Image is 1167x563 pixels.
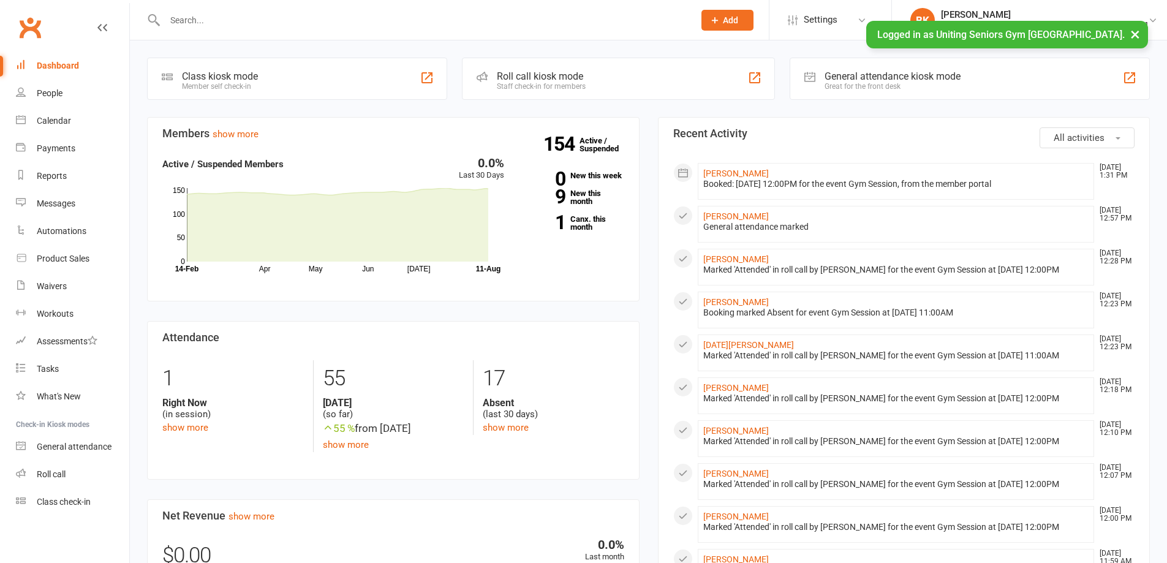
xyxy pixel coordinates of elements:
[1093,335,1134,351] time: [DATE] 12:23 PM
[703,222,1089,232] div: General attendance marked
[703,308,1089,318] div: Booking marked Absent for event Gym Session at [DATE] 11:00AM
[703,436,1089,447] div: Marked 'Attended' in roll call by [PERSON_NAME] for the event Gym Session at [DATE] 12:00PM
[459,157,504,182] div: Last 30 Days
[16,135,129,162] a: Payments
[37,88,62,98] div: People
[1093,206,1134,222] time: [DATE] 12:57 PM
[523,187,565,206] strong: 9
[825,82,961,91] div: Great for the front desk
[162,127,624,140] h3: Members
[16,52,129,80] a: Dashboard
[1093,464,1134,480] time: [DATE] 12:07 PM
[323,397,464,420] div: (so far)
[162,360,304,397] div: 1
[37,497,91,507] div: Class check-in
[523,213,565,232] strong: 1
[523,172,624,179] a: 0New this week
[162,331,624,344] h3: Attendance
[16,461,129,488] a: Roll call
[1040,127,1135,148] button: All activities
[162,510,624,522] h3: Net Revenue
[37,364,59,374] div: Tasks
[323,420,464,437] div: from [DATE]
[323,397,464,409] strong: [DATE]
[161,12,685,29] input: Search...
[703,254,769,264] a: [PERSON_NAME]
[1093,507,1134,523] time: [DATE] 12:00 PM
[825,70,961,82] div: General attendance kiosk mode
[16,80,129,107] a: People
[16,245,129,273] a: Product Sales
[1093,249,1134,265] time: [DATE] 12:28 PM
[323,439,369,450] a: show more
[1054,132,1105,143] span: All activities
[459,157,504,169] div: 0.0%
[37,198,75,208] div: Messages
[723,15,738,25] span: Add
[162,422,208,433] a: show more
[37,116,71,126] div: Calendar
[37,171,67,181] div: Reports
[37,143,75,153] div: Payments
[37,336,97,346] div: Assessments
[701,10,753,31] button: Add
[162,397,304,420] div: (in session)
[585,538,624,551] div: 0.0%
[703,350,1089,361] div: Marked 'Attended' in roll call by [PERSON_NAME] for the event Gym Session at [DATE] 11:00AM
[1093,421,1134,437] time: [DATE] 12:10 PM
[37,309,74,319] div: Workouts
[703,211,769,221] a: [PERSON_NAME]
[213,129,259,140] a: show more
[162,397,304,409] strong: Right Now
[1093,164,1134,179] time: [DATE] 1:31 PM
[1093,292,1134,308] time: [DATE] 12:23 PM
[323,422,355,434] span: 55 %
[37,226,86,236] div: Automations
[941,9,1148,20] div: [PERSON_NAME]
[37,469,66,479] div: Roll call
[16,355,129,383] a: Tasks
[16,383,129,410] a: What's New
[16,300,129,328] a: Workouts
[580,127,633,162] a: 154Active / Suspended
[703,426,769,436] a: [PERSON_NAME]
[703,168,769,178] a: [PERSON_NAME]
[703,512,769,521] a: [PERSON_NAME]
[703,393,1089,404] div: Marked 'Attended' in roll call by [PERSON_NAME] for the event Gym Session at [DATE] 12:00PM
[703,469,769,478] a: [PERSON_NAME]
[523,170,565,188] strong: 0
[16,217,129,245] a: Automations
[877,29,1125,40] span: Logged in as Uniting Seniors Gym [GEOGRAPHIC_DATA].
[703,297,769,307] a: [PERSON_NAME]
[804,6,837,34] span: Settings
[16,190,129,217] a: Messages
[673,127,1135,140] h3: Recent Activity
[543,135,580,153] strong: 154
[37,442,111,452] div: General attendance
[182,70,258,82] div: Class kiosk mode
[703,265,1089,275] div: Marked 'Attended' in roll call by [PERSON_NAME] for the event Gym Session at [DATE] 12:00PM
[182,82,258,91] div: Member self check-in
[703,340,794,350] a: [DATE][PERSON_NAME]
[523,189,624,205] a: 9New this month
[497,82,586,91] div: Staff check-in for members
[16,433,129,461] a: General attendance kiosk mode
[37,281,67,291] div: Waivers
[37,254,89,263] div: Product Sales
[16,107,129,135] a: Calendar
[941,20,1148,31] div: Uniting Seniors [PERSON_NAME][GEOGRAPHIC_DATA]
[16,273,129,300] a: Waivers
[483,422,529,433] a: show more
[37,391,81,401] div: What's New
[16,488,129,516] a: Class kiosk mode
[16,162,129,190] a: Reports
[497,70,586,82] div: Roll call kiosk mode
[323,360,464,397] div: 55
[703,522,1089,532] div: Marked 'Attended' in roll call by [PERSON_NAME] for the event Gym Session at [DATE] 12:00PM
[703,179,1089,189] div: Booked: [DATE] 12:00PM for the event Gym Session, from the member portal
[703,479,1089,489] div: Marked 'Attended' in roll call by [PERSON_NAME] for the event Gym Session at [DATE] 12:00PM
[910,8,935,32] div: BK
[483,397,624,420] div: (last 30 days)
[703,383,769,393] a: [PERSON_NAME]
[523,215,624,231] a: 1Canx. this month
